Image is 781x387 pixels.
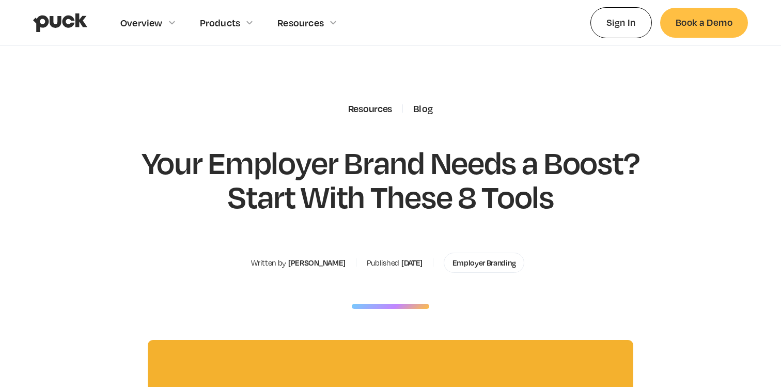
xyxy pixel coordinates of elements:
[401,258,423,268] div: [DATE]
[660,8,748,37] a: Book a Demo
[590,7,652,38] a: Sign In
[288,258,346,268] div: [PERSON_NAME]
[120,145,661,213] h1: Your Employer Brand Needs a Boost? Start With These 8 Tools
[348,103,392,114] div: Resources
[277,17,324,28] div: Resources
[367,258,399,268] div: Published
[452,258,516,268] div: Employer Branding
[120,17,163,28] div: Overview
[413,103,433,114] a: Blog
[251,258,286,268] div: Written by
[200,17,241,28] div: Products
